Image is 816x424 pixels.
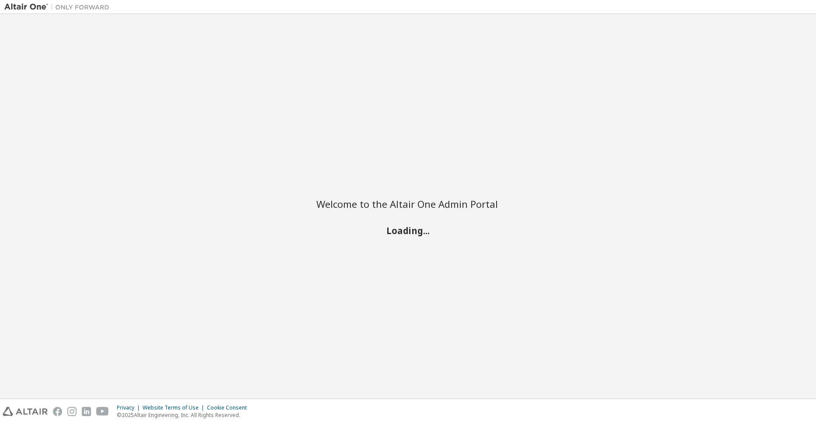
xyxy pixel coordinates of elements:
img: altair_logo.svg [3,407,48,416]
h2: Welcome to the Altair One Admin Portal [316,198,500,210]
img: youtube.svg [96,407,109,416]
img: facebook.svg [53,407,62,416]
div: Cookie Consent [207,404,252,411]
div: Privacy [117,404,143,411]
p: © 2025 Altair Engineering, Inc. All Rights Reserved. [117,411,252,419]
img: linkedin.svg [82,407,91,416]
h2: Loading... [316,224,500,236]
div: Website Terms of Use [143,404,207,411]
img: Altair One [4,3,114,11]
img: instagram.svg [67,407,77,416]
